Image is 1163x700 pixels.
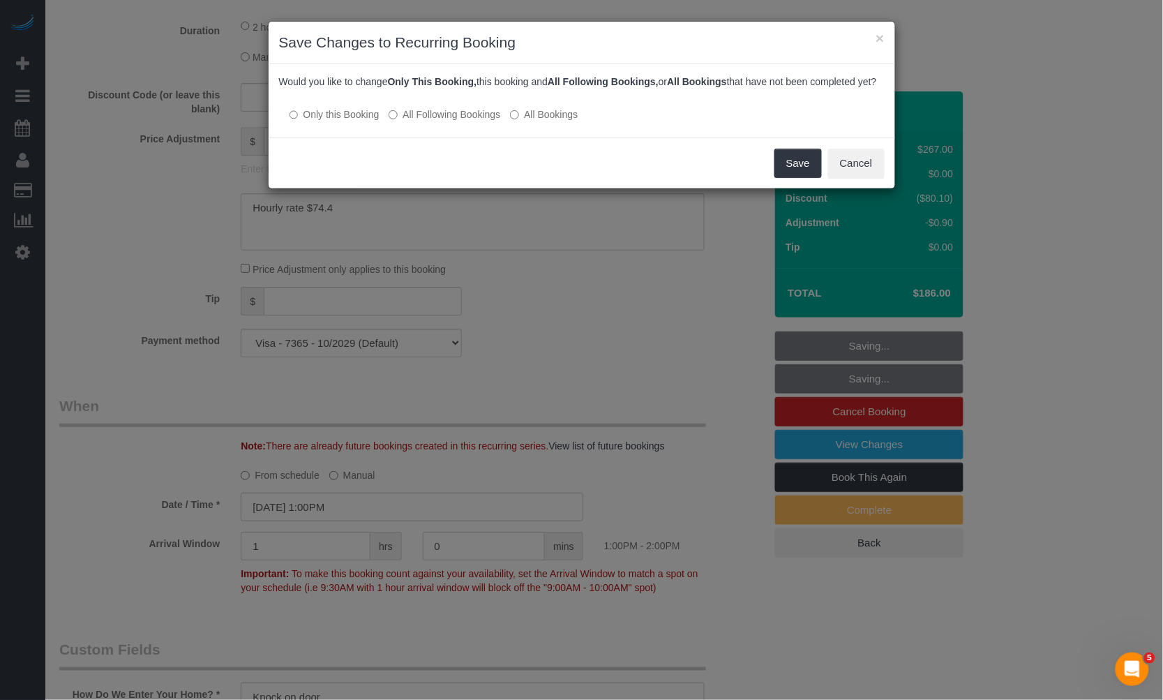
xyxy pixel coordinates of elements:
h3: Save Changes to Recurring Booking [279,32,885,53]
b: All Bookings [667,76,727,87]
b: Only This Booking, [388,76,477,87]
span: 5 [1144,653,1155,664]
input: All Following Bookings [389,110,398,119]
p: Would you like to change this booking and or that have not been completed yet? [279,75,885,89]
input: All Bookings [510,110,519,119]
b: All Following Bookings, [548,76,659,87]
button: Save [774,149,822,178]
iframe: Intercom live chat [1116,653,1149,686]
label: This and all the bookings after it will be changed. [389,107,500,121]
button: Cancel [828,149,885,178]
button: × [876,31,884,45]
label: All other bookings in the series will remain the same. [290,107,380,121]
label: All bookings that have not been completed yet will be changed. [510,107,578,121]
input: Only this Booking [290,110,299,119]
